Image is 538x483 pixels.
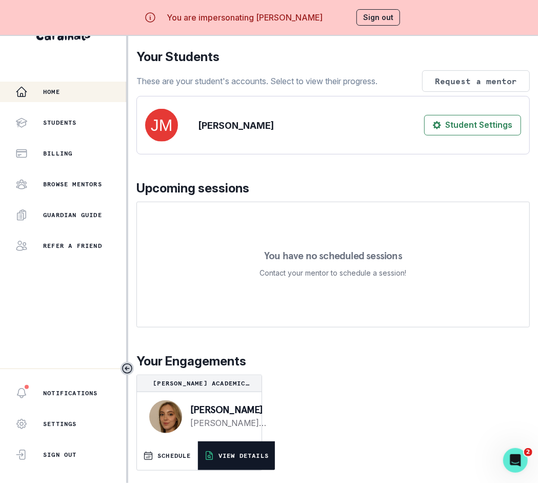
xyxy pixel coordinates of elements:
[136,179,530,198] p: Upcoming sessions
[260,267,407,279] p: Contact your mentor to schedule a session!
[43,451,77,459] p: Sign Out
[424,115,521,136] button: Student Settings
[356,9,400,26] button: Sign out
[136,352,530,371] p: Your Engagements
[503,448,528,473] iframe: Intercom live chat
[43,211,102,219] p: Guardian Guide
[137,441,197,470] button: SCHEDULE
[190,404,266,415] p: [PERSON_NAME]
[422,70,530,92] button: Request a mentor
[264,250,402,261] p: You have no scheduled sessions
[121,362,134,375] button: Toggle sidebar
[190,417,266,429] a: [PERSON_NAME][EMAIL_ADDRESS][DOMAIN_NAME]
[43,88,60,96] p: Home
[198,119,274,132] p: [PERSON_NAME]
[136,75,377,87] p: These are your student's accounts. Select to view their progress.
[524,448,532,456] span: 2
[43,242,102,250] p: Refer a friend
[43,180,102,188] p: Browse Mentors
[167,11,323,24] p: You are impersonating [PERSON_NAME]
[43,420,77,428] p: Settings
[43,119,77,127] p: Students
[145,109,178,142] img: svg
[43,149,72,158] p: Billing
[218,452,269,460] p: VIEW DETAILS
[136,48,530,66] p: Your Students
[198,441,275,470] button: VIEW DETAILS
[157,452,191,460] p: SCHEDULE
[141,379,257,388] p: [PERSON_NAME] Academic Mentorship
[43,389,98,397] p: Notifications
